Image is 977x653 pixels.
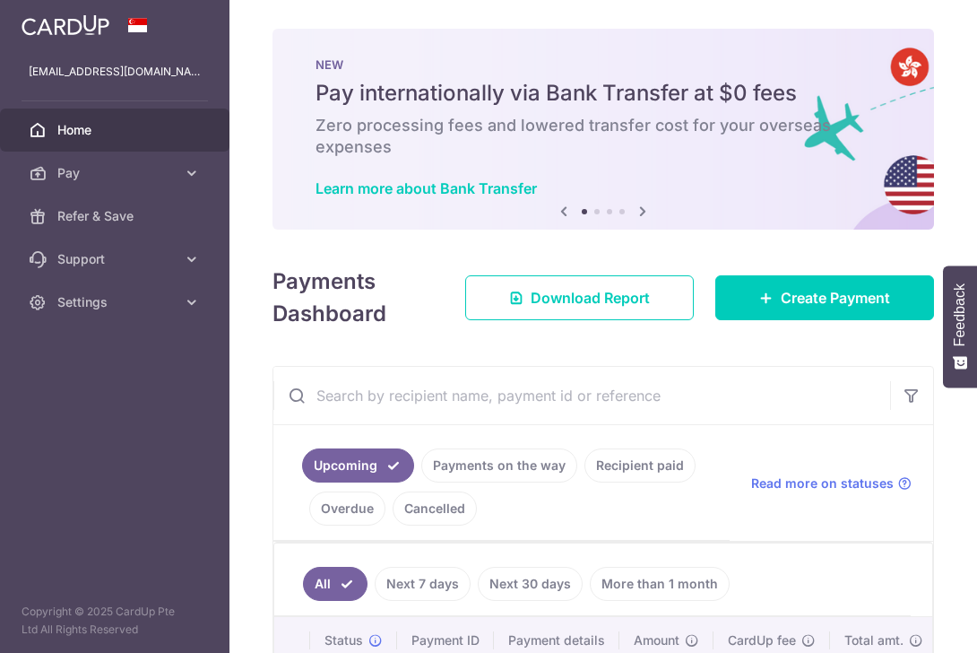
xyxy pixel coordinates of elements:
a: Read more on statuses [751,475,912,492]
span: CardUp fee [728,631,796,649]
span: Total amt. [844,631,904,649]
p: [EMAIL_ADDRESS][DOMAIN_NAME] [29,63,201,81]
a: All [303,567,367,601]
a: Learn more about Bank Transfer [316,179,537,197]
a: Upcoming [302,448,414,483]
span: Feedback [952,283,968,346]
span: Pay [57,164,176,182]
a: Next 30 days [478,567,583,601]
span: Download Report [531,287,650,309]
span: Read more on statuses [751,475,894,492]
a: Overdue [309,492,385,526]
h6: Zero processing fees and lowered transfer cost for your overseas expenses [316,115,891,158]
img: Bank transfer banner [272,29,934,230]
span: Status [324,631,363,649]
span: Amount [634,631,679,649]
span: Refer & Save [57,207,176,225]
a: Payments on the way [421,448,577,483]
a: Recipient paid [584,448,696,483]
a: Create Payment [715,275,934,320]
a: More than 1 month [590,567,730,601]
span: Home [57,121,176,139]
h4: Payments Dashboard [272,266,433,330]
a: Next 7 days [375,567,471,601]
h5: Pay internationally via Bank Transfer at $0 fees [316,79,891,108]
span: Settings [57,293,176,311]
img: CardUp [22,14,109,36]
button: Feedback - Show survey [943,266,977,387]
input: Search by recipient name, payment id or reference [273,367,890,424]
a: Cancelled [393,492,477,526]
span: Support [57,250,176,268]
a: Download Report [465,275,694,320]
span: Create Payment [781,287,890,309]
p: NEW [316,57,891,72]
